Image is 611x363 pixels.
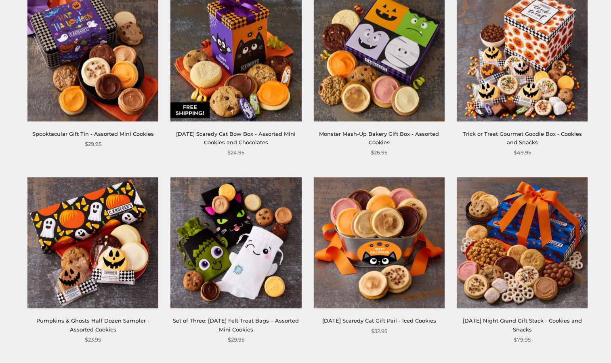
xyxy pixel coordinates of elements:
img: Halloween Scaredy Cat Gift Pail - Iced Cookies [313,177,444,308]
span: $23.95 [85,336,101,344]
iframe: Sign Up via Text for Offers [6,332,84,357]
span: $29.95 [228,336,244,344]
a: [DATE] Scaredy Cat Bow Box - Assorted Mini Cookies and Chocolates [176,131,296,146]
img: Pumpkins & Ghosts Half Dozen Sampler - Assorted Cookies [27,177,158,308]
a: Monster Mash-Up Bakery Gift Box - Assorted Cookies [319,131,439,146]
a: [DATE] Night Grand Gift Stack - Cookies and Snacks [462,317,582,332]
img: Set of Three: Halloween Felt Treat Bags – Assorted Mini Cookies [170,177,301,308]
a: [DATE] Scaredy Cat Gift Pail - Iced Cookies [322,317,436,324]
span: $24.95 [227,148,244,157]
span: $26.95 [371,148,387,157]
a: Trick or Treat Gourmet Goodie Box - Cookies and Snacks [462,131,582,146]
a: Pumpkins & Ghosts Half Dozen Sampler - Assorted Cookies [36,317,149,332]
span: $32.95 [371,327,387,336]
a: Spooktacular Gift Tin - Assorted Mini Cookies [32,131,153,137]
span: $79.95 [514,336,531,344]
span: $29.95 [84,140,101,148]
span: $49.95 [513,148,531,157]
img: Halloween Night Grand Gift Stack - Cookies and Snacks [457,177,588,308]
a: Set of Three: [DATE] Felt Treat Bags – Assorted Mini Cookies [173,317,299,332]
